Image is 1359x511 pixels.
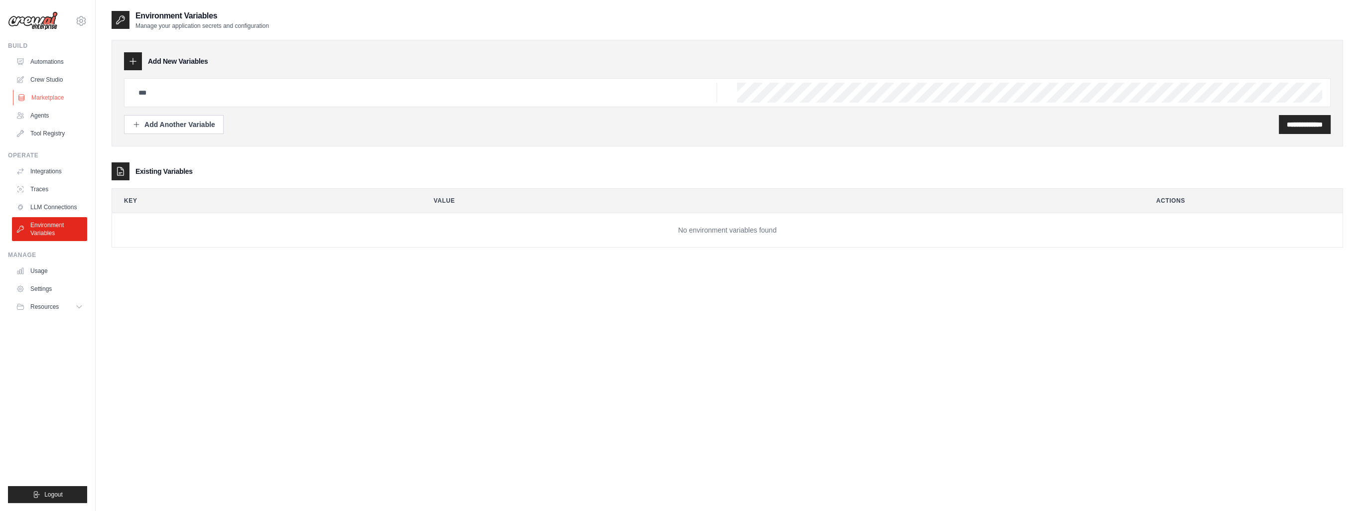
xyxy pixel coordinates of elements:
a: Automations [12,54,87,70]
h2: Environment Variables [135,10,269,22]
img: Logo [8,11,58,30]
a: LLM Connections [12,199,87,215]
button: Resources [12,299,87,315]
a: Traces [12,181,87,197]
td: No environment variables found [112,213,1343,248]
a: Crew Studio [12,72,87,88]
div: Add Another Variable [132,120,215,129]
span: Resources [30,303,59,311]
th: Key [112,189,414,213]
button: Logout [8,486,87,503]
a: Usage [12,263,87,279]
th: Actions [1144,189,1343,213]
a: Marketplace [13,90,88,106]
div: Build [8,42,87,50]
a: Settings [12,281,87,297]
th: Value [422,189,1136,213]
button: Add Another Variable [124,115,224,134]
a: Agents [12,108,87,124]
h3: Add New Variables [148,56,208,66]
a: Tool Registry [12,126,87,141]
a: Environment Variables [12,217,87,241]
h3: Existing Variables [135,166,193,176]
span: Logout [44,491,63,499]
div: Operate [8,151,87,159]
div: Manage [8,251,87,259]
a: Integrations [12,163,87,179]
p: Manage your application secrets and configuration [135,22,269,30]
